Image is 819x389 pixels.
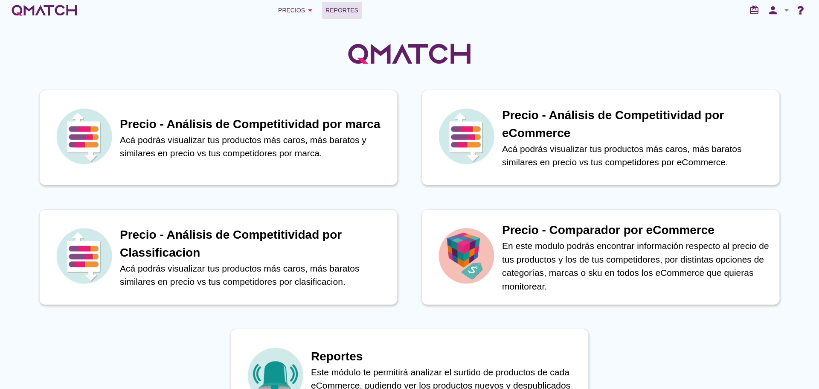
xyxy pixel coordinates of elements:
[409,209,792,305] a: iconPrecio - Comparador por eCommerceEn este modulo podrás encontrar información respecto al prec...
[749,5,763,15] i: redeem
[436,106,496,166] img: icon
[502,239,771,293] p: En este modulo podrás encontrar información respecto al precio de tus productos y los de tus comp...
[120,226,389,262] h1: Precio - Análisis de Competitividad por Classificacion
[27,90,409,185] a: iconPrecio - Análisis de Competitividad por marcaAcá podrás visualizar tus productos más caros, m...
[322,2,362,19] a: Reportes
[120,133,389,160] p: Acá podrás visualizar tus productos más caros, más baratos y similares en precio vs tus competido...
[54,226,114,286] img: icon
[305,5,315,15] i: arrow_drop_down
[502,221,771,239] h1: Precio - Comparador por eCommerce
[27,209,409,305] a: iconPrecio - Análisis de Competitividad por ClassificacionAcá podrás visualizar tus productos más...
[278,5,315,15] div: Precios
[346,32,473,75] img: QMatchLogo
[764,4,781,16] i: person
[502,142,771,169] p: Acá podrás visualizar tus productos más caros, más baratos similares en precio vs tus competidore...
[325,5,358,15] span: Reportes
[120,262,389,289] p: Acá podrás visualizar tus productos más caros, más baratos similares en precio vs tus competidore...
[10,2,78,19] a: white-qmatch-logo
[271,2,322,19] button: Precios
[54,106,114,166] img: icon
[436,226,496,286] img: icon
[311,348,580,366] h1: Reportes
[120,115,389,133] h1: Precio - Análisis de Competitividad por marca
[502,106,771,142] h1: Precio - Análisis de Competitividad por eCommerce
[409,90,792,185] a: iconPrecio - Análisis de Competitividad por eCommerceAcá podrás visualizar tus productos más caro...
[781,5,792,15] i: arrow_drop_down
